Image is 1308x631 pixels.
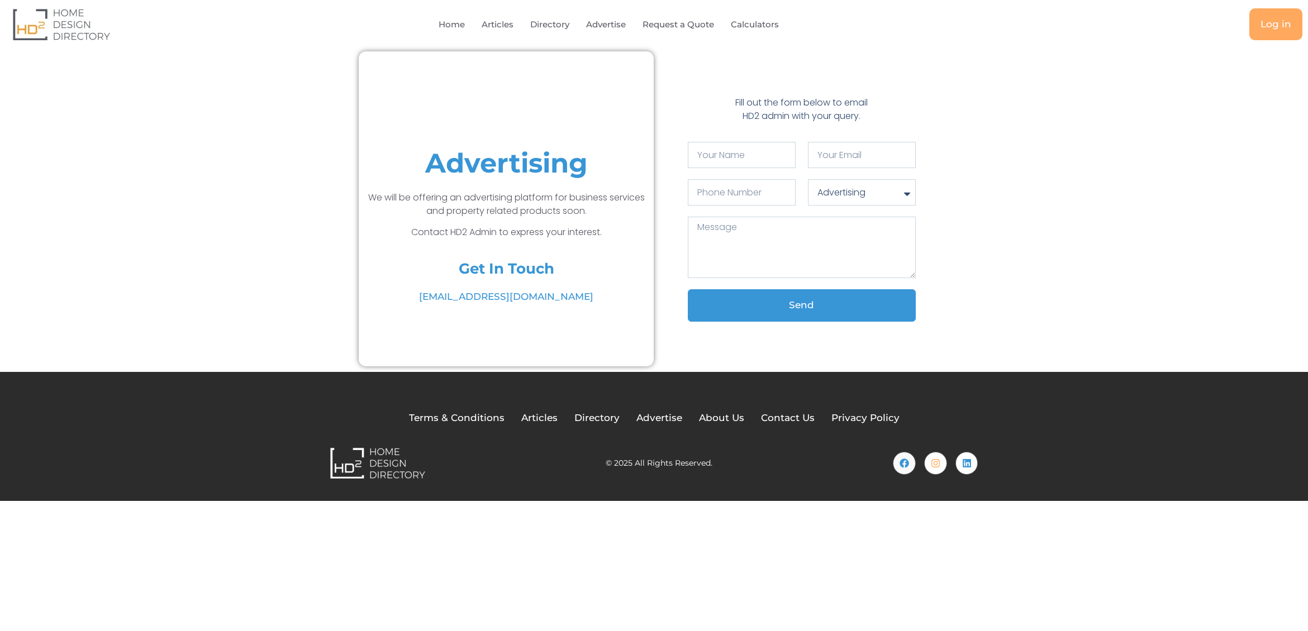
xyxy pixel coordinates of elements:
[761,411,815,426] a: Contact Us
[521,411,558,426] a: Articles
[364,226,649,239] p: Contact HD2 Admin to express your interest.
[409,411,505,426] a: Terms & Conditions
[789,298,814,313] span: Send
[808,142,916,168] input: Your Email
[459,259,554,279] h4: Get In Touch
[439,12,465,37] a: Home
[574,411,620,426] a: Directory
[731,12,779,37] a: Calculators
[688,289,915,322] button: Send
[731,96,873,123] p: Fill out the form below to email HD2 admin with your query.
[1261,20,1291,29] span: Log in
[364,290,649,304] a: [EMAIL_ADDRESS][DOMAIN_NAME]
[364,146,649,180] h1: Advertising
[831,411,900,426] a: Privacy Policy
[606,459,712,467] h2: © 2025 All Rights Reserved.
[586,12,626,37] a: Advertise
[688,179,796,205] input: Only numbers and phone characters (#, -, *, etc) are accepted.
[482,12,513,37] a: Articles
[530,12,569,37] a: Directory
[699,411,744,426] a: About Us
[1249,8,1302,40] a: Log in
[643,12,714,37] a: Request a Quote
[364,191,649,218] p: We will be offering an advertising platform for business services and property related products s...
[688,142,796,168] input: Your Name
[419,290,593,304] span: [EMAIL_ADDRESS][DOMAIN_NAME]
[636,411,682,426] a: Advertise
[265,12,978,37] nav: Menu
[688,142,915,333] form: Contact Form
